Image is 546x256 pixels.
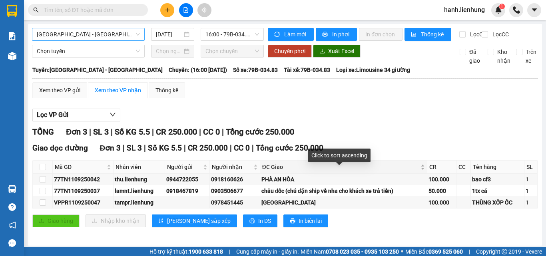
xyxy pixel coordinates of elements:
[115,198,163,207] div: tampr.lienhung
[66,127,87,137] span: Đơn 3
[53,174,114,185] td: 77TN1109250042
[167,216,231,225] span: [PERSON_NAME] sắp xếp
[8,203,16,211] span: question-circle
[326,248,399,255] strong: 0708 023 035 - 0935 103 250
[283,214,328,227] button: printerIn biên lai
[37,110,68,120] span: Lọc VP Gửi
[166,187,208,195] div: 0918467819
[89,127,91,137] span: |
[188,143,228,153] span: CR 250.000
[332,30,351,39] span: In phơi
[524,161,538,174] th: SL
[54,198,112,207] div: VPPR1109250047
[261,187,426,195] div: châu đốc (chú dặn ship về nha cho khách xe trả tiền)
[243,214,277,227] button: printerIn DS
[494,48,514,65] span: Kho nhận
[299,216,322,225] span: In biên lai
[197,3,211,17] button: aim
[144,143,146,153] span: |
[526,175,536,184] div: 1
[513,6,520,14] img: phone-icon
[156,47,182,56] input: Chọn ngày
[230,143,232,153] span: |
[222,127,224,137] span: |
[336,65,410,74] span: Loại xe: Limousine 34 giường
[205,28,259,40] span: 16:00 - 79B-034.83
[256,143,323,153] span: Tổng cước 250.000
[149,247,223,256] span: Hỗ trợ kỹ thuật:
[226,127,294,137] span: Tổng cước 250.000
[469,247,470,256] span: |
[319,48,325,55] span: download
[152,214,237,227] button: sort-ascending[PERSON_NAME] sắp xếp
[205,45,259,57] span: Chọn chuyến
[110,111,116,118] span: down
[184,143,186,153] span: |
[155,86,178,95] div: Thống kê
[86,214,146,227] button: downloadNhập kho nhận
[428,175,455,184] div: 100.000
[37,28,140,40] span: Nha Trang - Châu Đốc
[33,7,39,13] span: search
[148,143,182,153] span: Số KG 5.5
[526,198,536,207] div: 1
[123,143,125,153] span: |
[115,175,163,184] div: thu.lienhung
[127,143,142,153] span: SL 3
[526,187,536,195] div: 1
[527,3,541,17] button: caret-down
[268,45,312,58] button: Chuyển phơi
[308,149,371,162] div: Click to sort ascending
[55,163,105,171] span: Mã GD
[284,30,307,39] span: Làm mới
[500,4,503,9] span: 1
[165,7,170,13] span: plus
[152,127,154,137] span: |
[401,250,403,253] span: ⚪️
[438,5,491,15] span: hanh.lienhung
[8,52,16,60] img: warehouse-icon
[466,48,483,65] span: Đã giao
[37,45,140,57] span: Chọn tuyến
[405,28,451,41] button: bar-chartThống kê
[32,143,88,153] span: Giao dọc đường
[471,161,524,174] th: Tên hàng
[211,187,259,195] div: 0903506677
[44,6,138,14] input: Tìm tên, số ĐT hoặc mã đơn
[32,67,163,73] b: Tuyến: [GEOGRAPHIC_DATA] - [GEOGRAPHIC_DATA]
[421,30,445,39] span: Thống kê
[8,239,16,247] span: message
[359,28,403,41] button: In đơn chọn
[262,163,419,171] span: ĐC Giao
[428,198,455,207] div: 100.000
[268,28,314,41] button: syncLàm mới
[212,163,252,171] span: Người nhận
[489,30,510,39] span: Lọc CC
[111,127,113,137] span: |
[93,127,109,137] span: SL 3
[261,198,426,207] div: [GEOGRAPHIC_DATA]
[495,6,502,14] img: icon-new-feature
[183,7,189,13] span: file-add
[166,175,208,184] div: 0944722055
[199,127,201,137] span: |
[100,143,121,153] span: Đơn 3
[179,3,193,17] button: file-add
[249,218,255,224] span: printer
[189,248,223,255] strong: 1900 633 818
[211,175,259,184] div: 0918160626
[39,86,80,95] div: Xem theo VP gửi
[32,109,120,121] button: Lọc VP Gửi
[115,187,163,195] div: lamnt.lienhung
[252,143,254,153] span: |
[8,32,16,40] img: solution-icon
[53,185,114,197] td: 77TN1109250037
[531,6,538,14] span: caret-down
[236,247,299,256] span: Cung cấp máy in - giấy in:
[54,187,112,195] div: 77TN1109250037
[114,161,165,174] th: Nhân viên
[229,247,230,256] span: |
[427,161,456,174] th: CR
[456,161,471,174] th: CC
[301,247,399,256] span: Miền Nam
